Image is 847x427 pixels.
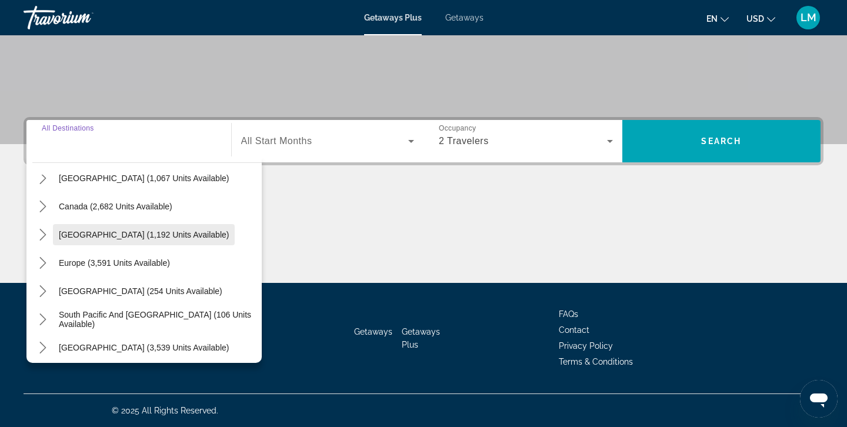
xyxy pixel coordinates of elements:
[112,406,218,415] span: © 2025 All Rights Reserved.
[746,14,764,24] span: USD
[793,5,823,30] button: User Menu
[622,120,821,162] button: Search
[24,2,141,33] a: Travorium
[53,252,176,273] button: Select destination: Europe (3,591 units available)
[53,281,228,302] button: Select destination: Australia (254 units available)
[364,13,422,22] a: Getaways Plus
[59,343,229,352] span: [GEOGRAPHIC_DATA] (3,539 units available)
[354,327,392,336] a: Getaways
[53,196,178,217] button: Select destination: Canada (2,682 units available)
[59,230,229,239] span: [GEOGRAPHIC_DATA] (1,192 units available)
[32,338,53,358] button: Toggle South America (3,539 units available) submenu
[59,202,172,211] span: Canada (2,682 units available)
[53,168,235,189] button: Select destination: Mexico (1,067 units available)
[59,286,222,296] span: [GEOGRAPHIC_DATA] (254 units available)
[559,309,578,319] a: FAQs
[559,325,589,335] a: Contact
[53,224,235,245] button: Select destination: Caribbean & Atlantic Islands (1,192 units available)
[439,125,476,132] span: Occupancy
[241,136,312,146] span: All Start Months
[53,309,262,330] button: Select destination: South Pacific and Oceania (106 units available)
[32,309,53,330] button: Toggle South Pacific and Oceania (106 units available) submenu
[42,124,94,132] span: All Destinations
[26,156,262,363] div: Destination options
[559,341,613,351] a: Privacy Policy
[706,14,718,24] span: en
[32,281,53,302] button: Toggle Australia (254 units available) submenu
[402,327,440,349] a: Getaways Plus
[59,174,229,183] span: [GEOGRAPHIC_DATA] (1,067 units available)
[701,136,741,146] span: Search
[32,225,53,245] button: Toggle Caribbean & Atlantic Islands (1,192 units available) submenu
[32,253,53,273] button: Toggle Europe (3,591 units available) submenu
[706,10,729,27] button: Change language
[32,168,53,189] button: Toggle Mexico (1,067 units available) submenu
[26,120,821,162] div: Search widget
[439,136,489,146] span: 2 Travelers
[800,380,838,418] iframe: Button to launch messaging window
[32,196,53,217] button: Toggle Canada (2,682 units available) submenu
[445,13,483,22] a: Getaways
[559,357,633,366] a: Terms & Conditions
[746,10,775,27] button: Change currency
[53,337,235,358] button: Select destination: South America (3,539 units available)
[59,310,256,329] span: South Pacific and [GEOGRAPHIC_DATA] (106 units available)
[59,258,170,268] span: Europe (3,591 units available)
[42,135,216,149] input: Select destination
[801,12,816,24] span: LM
